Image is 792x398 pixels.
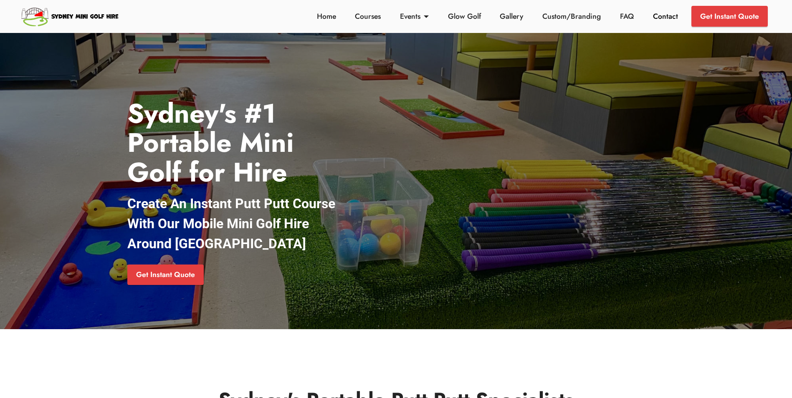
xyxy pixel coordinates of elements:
a: Courses [353,11,383,22]
a: Events [398,11,431,22]
a: Get Instant Quote [127,264,204,285]
a: Gallery [498,11,526,22]
strong: Create An Instant Putt Putt Course With Our Mobile Mini Golf Hire Around [GEOGRAPHIC_DATA] [127,196,335,252]
img: Sydney Mini Golf Hire [20,4,121,28]
a: FAQ [618,11,636,22]
a: Glow Golf [445,11,483,22]
a: Contact [650,11,680,22]
a: Custom/Branding [540,11,603,22]
strong: Sydney's #1 Portable Mini Golf for Hire [127,94,294,191]
a: Home [314,11,338,22]
a: Get Instant Quote [691,6,768,27]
